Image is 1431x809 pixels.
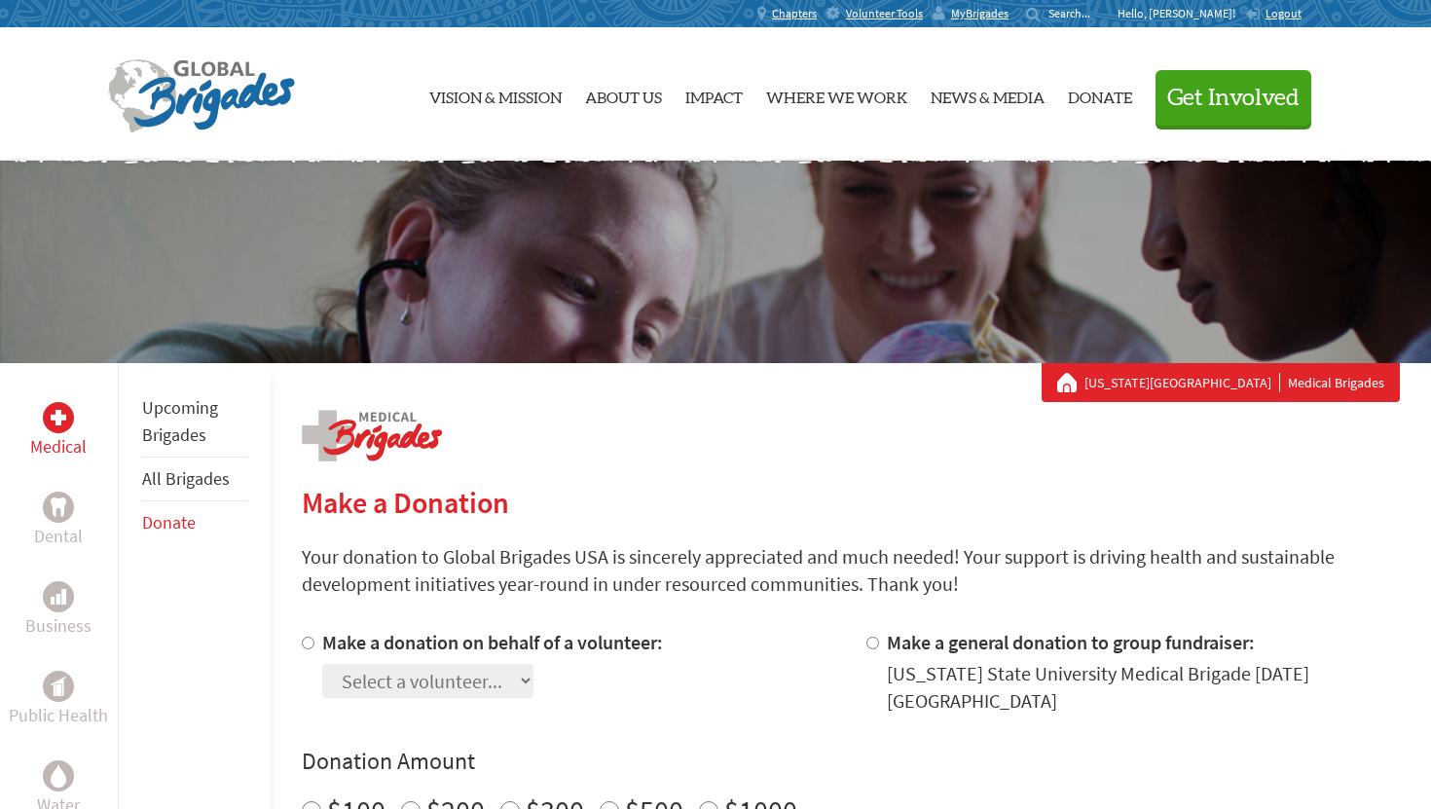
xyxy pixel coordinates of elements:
[322,630,663,654] label: Make a donation on behalf of a volunteer:
[51,410,66,425] img: Medical
[887,630,1255,654] label: Make a general donation to group fundraiser:
[302,410,442,461] img: logo-medical.png
[302,746,1400,777] h4: Donation Amount
[302,485,1400,520] h2: Make a Donation
[846,6,923,21] span: Volunteer Tools
[34,492,83,550] a: DentalDental
[142,511,196,533] a: Donate
[142,501,247,544] li: Donate
[142,386,247,458] li: Upcoming Brigades
[1245,6,1302,21] a: Logout
[772,6,817,21] span: Chapters
[43,402,74,433] div: Medical
[1068,44,1132,145] a: Donate
[25,581,92,640] a: BusinessBusiness
[951,6,1009,21] span: MyBrigades
[43,581,74,612] div: Business
[142,458,247,501] li: All Brigades
[302,543,1400,598] p: Your donation to Global Brigades USA is sincerely appreciated and much needed! Your support is dr...
[43,760,74,791] div: Water
[9,671,108,729] a: Public HealthPublic Health
[108,59,295,133] img: Global Brigades Logo
[25,612,92,640] p: Business
[1156,70,1311,126] button: Get Involved
[685,44,743,145] a: Impact
[931,44,1045,145] a: News & Media
[51,764,66,787] img: Water
[1118,6,1245,21] p: Hello, [PERSON_NAME]!
[1084,373,1280,392] a: [US_STATE][GEOGRAPHIC_DATA]
[429,44,562,145] a: Vision & Mission
[34,523,83,550] p: Dental
[43,671,74,702] div: Public Health
[51,677,66,696] img: Public Health
[142,396,218,446] a: Upcoming Brigades
[142,467,230,490] a: All Brigades
[1057,373,1384,392] div: Medical Brigades
[30,433,87,460] p: Medical
[30,402,87,460] a: MedicalMedical
[9,702,108,729] p: Public Health
[1266,6,1302,20] span: Logout
[43,492,74,523] div: Dental
[887,660,1400,715] div: [US_STATE] State University Medical Brigade [DATE] [GEOGRAPHIC_DATA]
[766,44,907,145] a: Where We Work
[51,497,66,516] img: Dental
[51,589,66,605] img: Business
[1048,6,1104,20] input: Search...
[585,44,662,145] a: About Us
[1167,87,1300,110] span: Get Involved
